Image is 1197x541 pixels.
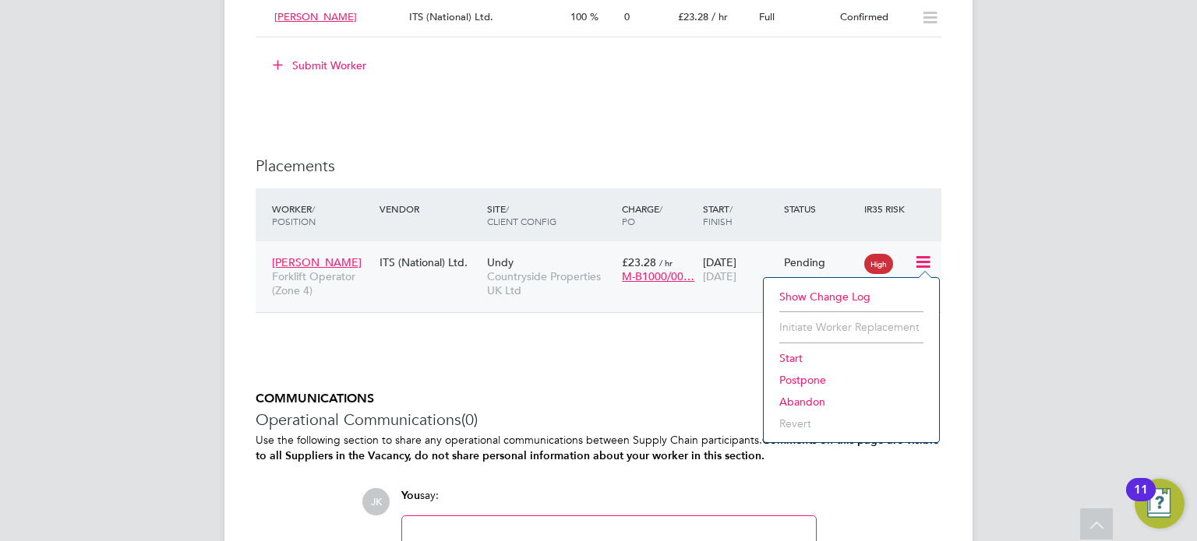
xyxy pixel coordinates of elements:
[659,257,673,269] span: / hr
[622,255,656,269] span: £23.28
[678,10,708,23] span: £23.28
[461,409,478,430] span: (0)
[711,10,728,23] span: / hr
[268,195,376,235] div: Worker
[618,195,699,235] div: Charge
[772,413,931,434] li: Revert
[487,269,614,297] span: Countryside Properties UK Ltd
[699,195,780,235] div: Start
[256,434,939,462] b: Comments on this page are visible to all Suppliers in the Vacancy, do not share personal informat...
[759,10,775,23] span: Full
[487,202,556,227] span: / Client Config
[622,202,662,227] span: / PO
[860,195,914,223] div: IR35 Risk
[409,10,493,23] span: ITS (National) Ltd.
[772,316,931,338] li: Initiate Worker Replacement
[256,391,941,407] h5: COMMUNICATIONS
[772,391,931,413] li: Abandon
[256,433,941,462] p: Use the following section to share any operational communications between Supply Chain participants.
[272,202,316,227] span: / Position
[256,409,941,430] h3: Operational Communications
[256,156,941,176] h3: Placements
[268,247,941,260] a: [PERSON_NAME]Forklift Operator (Zone 4)ITS (National) Ltd.UndyCountryside Properties UK Ltd£23.28...
[784,255,857,269] div: Pending
[487,255,514,269] span: Undy
[272,255,362,269] span: [PERSON_NAME]
[274,10,357,23] span: [PERSON_NAME]
[272,269,372,297] span: Forklift Operator (Zone 4)
[1134,490,1148,510] div: 11
[780,195,861,223] div: Status
[401,488,817,515] div: say:
[703,202,733,227] span: / Finish
[699,248,780,291] div: [DATE]
[834,5,915,30] div: Confirmed
[772,286,931,307] li: Show change log
[772,347,931,369] li: Start
[262,53,379,78] button: Submit Worker
[570,10,587,23] span: 100
[401,489,420,502] span: You
[376,195,483,223] div: Vendor
[362,488,390,515] span: JK
[1135,479,1185,529] button: Open Resource Center, 11 new notifications
[772,369,931,391] li: Postpone
[483,195,618,235] div: Site
[864,254,893,274] span: High
[622,269,694,283] span: M-B1000/00…
[376,248,483,277] div: ITS (National) Ltd.
[624,10,630,23] span: 0
[703,269,736,283] span: [DATE]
